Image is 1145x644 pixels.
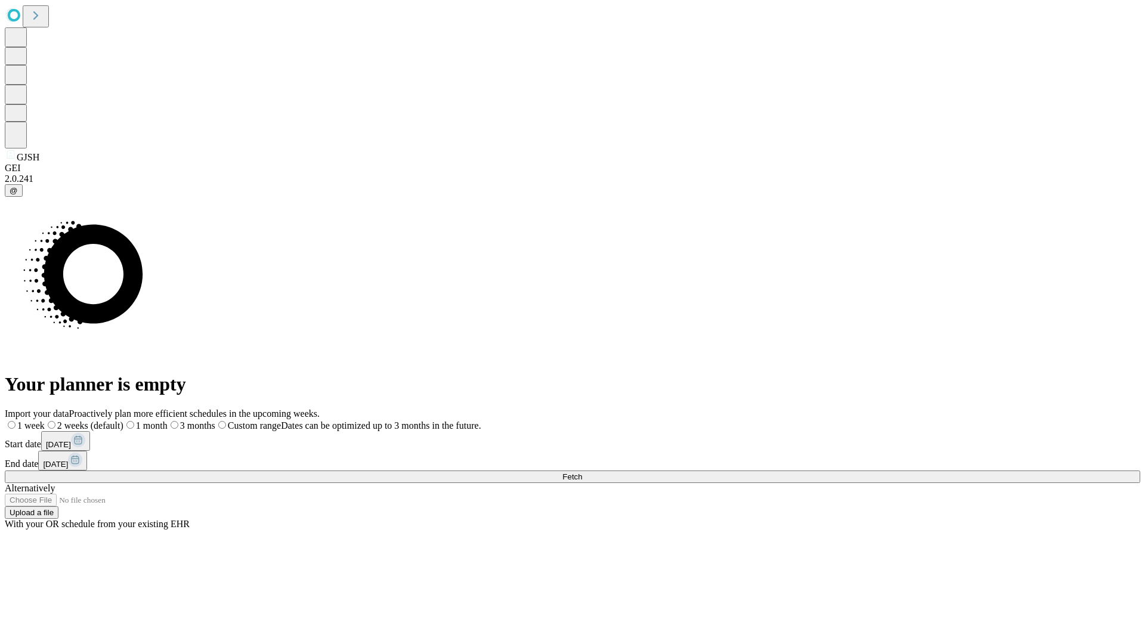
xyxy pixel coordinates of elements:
span: Import your data [5,408,69,419]
div: 2.0.241 [5,174,1140,184]
span: Custom range [228,420,281,431]
button: @ [5,184,23,197]
span: With your OR schedule from your existing EHR [5,519,190,529]
div: End date [5,451,1140,470]
div: GEI [5,163,1140,174]
button: Fetch [5,470,1140,483]
span: 1 month [136,420,168,431]
span: Proactively plan more efficient schedules in the upcoming weeks. [69,408,320,419]
span: Dates can be optimized up to 3 months in the future. [281,420,481,431]
input: 1 month [126,421,134,429]
span: 3 months [180,420,215,431]
span: [DATE] [43,460,68,469]
span: Fetch [562,472,582,481]
span: 2 weeks (default) [57,420,123,431]
span: GJSH [17,152,39,162]
span: Alternatively [5,483,55,493]
button: [DATE] [41,431,90,451]
input: Custom rangeDates can be optimized up to 3 months in the future. [218,421,226,429]
h1: Your planner is empty [5,373,1140,395]
input: 2 weeks (default) [48,421,55,429]
div: Start date [5,431,1140,451]
span: [DATE] [46,440,71,449]
button: Upload a file [5,506,58,519]
span: @ [10,186,18,195]
span: 1 week [17,420,45,431]
button: [DATE] [38,451,87,470]
input: 3 months [171,421,178,429]
input: 1 week [8,421,16,429]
